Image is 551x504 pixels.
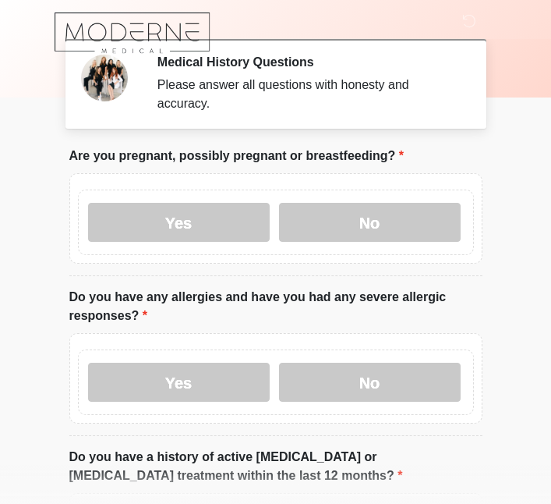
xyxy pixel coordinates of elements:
label: Do you have any allergies and have you had any severe allergic responses? [69,288,482,325]
label: Do you have a history of active [MEDICAL_DATA] or [MEDICAL_DATA] treatment within the last 12 mon... [69,448,482,485]
label: Yes [88,363,270,402]
label: Yes [88,203,270,242]
img: Moderne Medical Aesthetics Logo [54,12,212,55]
div: Please answer all questions with honesty and accuracy. [157,76,459,113]
label: No [279,203,461,242]
label: No [279,363,461,402]
label: Are you pregnant, possibly pregnant or breastfeeding? [69,147,404,165]
img: Agent Avatar [81,55,128,101]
